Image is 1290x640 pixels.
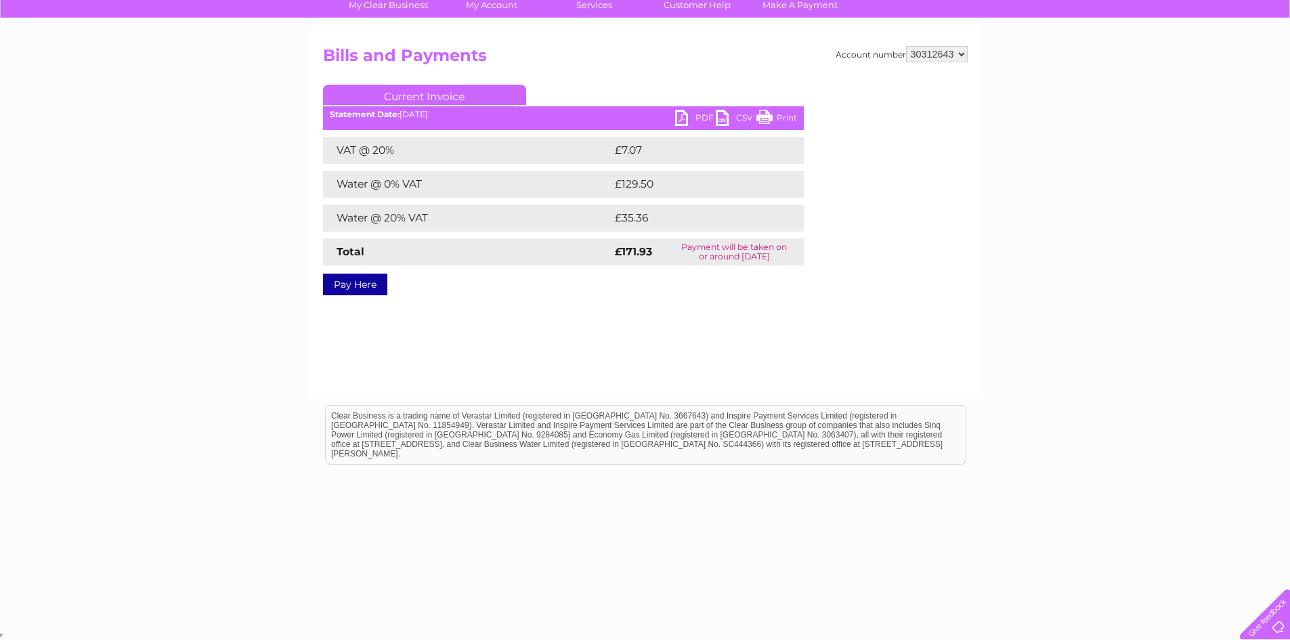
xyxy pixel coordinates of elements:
[716,110,756,129] a: CSV
[323,171,611,198] td: Water @ 0% VAT
[45,35,114,77] img: logo.png
[675,110,716,129] a: PDF
[615,245,652,258] strong: £171.93
[330,109,400,119] b: Statement Date:
[326,7,966,66] div: Clear Business is a trading name of Verastar Limited (registered in [GEOGRAPHIC_DATA] No. 3667643...
[323,46,968,72] h2: Bills and Payments
[836,46,968,62] div: Account number
[337,245,364,258] strong: Total
[323,85,526,105] a: Current Invoice
[756,110,797,129] a: Print
[1245,58,1277,68] a: Log out
[611,171,779,198] td: £129.50
[1172,58,1192,68] a: Blog
[1052,58,1077,68] a: Water
[1085,58,1115,68] a: Energy
[665,238,803,265] td: Payment will be taken on or around [DATE]
[323,137,611,164] td: VAT @ 20%
[611,137,772,164] td: £7.07
[323,274,387,295] a: Pay Here
[1035,7,1128,24] a: 0333 014 3131
[323,110,804,119] div: [DATE]
[1200,58,1233,68] a: Contact
[323,205,611,232] td: Water @ 20% VAT
[1123,58,1164,68] a: Telecoms
[611,205,776,232] td: £35.36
